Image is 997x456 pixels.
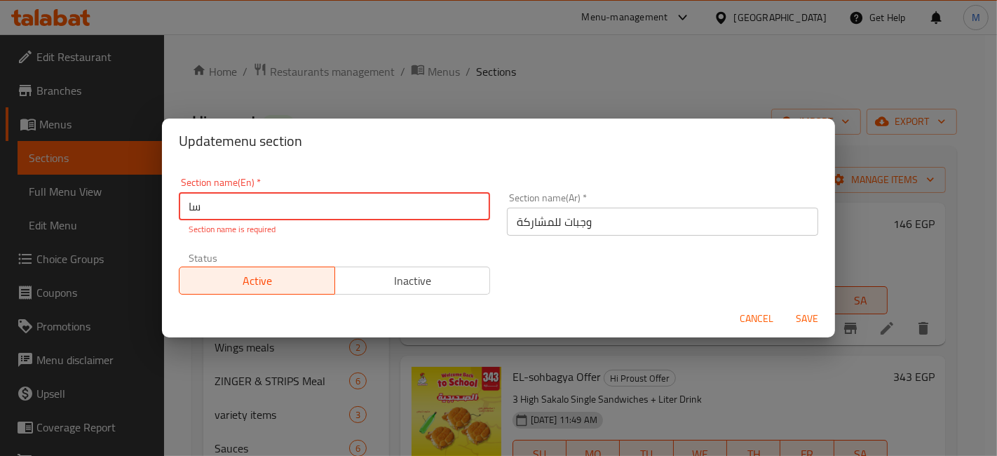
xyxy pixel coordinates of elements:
[507,208,818,236] input: Please enter section name(ar)
[179,130,818,152] h2: Update menu section
[189,223,480,236] p: Section name is required
[740,310,773,328] span: Cancel
[734,306,779,332] button: Cancel
[785,306,829,332] button: Save
[179,267,335,295] button: Active
[790,310,824,328] span: Save
[179,192,490,220] input: Please enter section name(en)
[334,267,491,295] button: Inactive
[185,271,330,291] span: Active
[341,271,485,291] span: Inactive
